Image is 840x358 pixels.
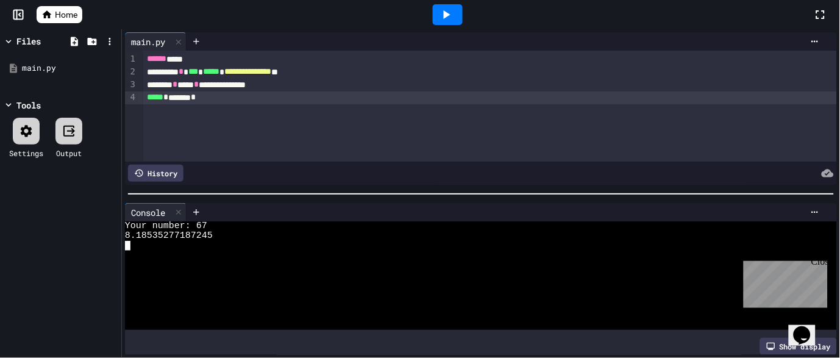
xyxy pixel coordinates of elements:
[22,62,117,74] div: main.py
[5,5,84,77] div: Chat with us now!Close
[128,165,183,182] div: History
[760,338,837,355] div: Show display
[55,9,77,21] span: Home
[16,35,41,48] div: Files
[125,91,137,104] div: 4
[56,148,82,159] div: Output
[125,79,137,91] div: 3
[739,256,828,308] iframe: chat widget
[125,221,207,231] span: Your number: 67
[125,206,171,219] div: Console
[789,309,828,346] iframe: chat widget
[125,35,171,48] div: main.py
[125,231,213,241] span: 8.18535277187245
[16,99,41,112] div: Tools
[37,6,82,23] a: Home
[9,148,43,159] div: Settings
[125,66,137,79] div: 2
[125,53,137,66] div: 1
[125,203,187,221] div: Console
[125,32,187,51] div: main.py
